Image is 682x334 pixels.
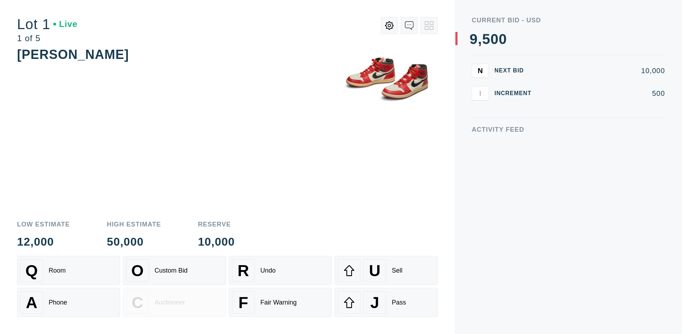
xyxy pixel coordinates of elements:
[499,32,507,46] div: 0
[494,68,537,73] div: Next Bid
[17,221,70,228] div: Low Estimate
[472,17,665,23] div: Current Bid - USD
[392,267,402,274] div: Sell
[155,267,188,274] div: Custom Bid
[238,294,248,312] span: F
[131,262,144,280] span: O
[335,256,438,285] button: USell
[494,91,537,96] div: Increment
[229,288,332,317] button: FFair Warning
[260,267,276,274] div: Undo
[26,262,38,280] span: Q
[478,66,483,75] span: N
[53,20,77,28] div: Live
[543,67,665,74] div: 10,000
[335,288,438,317] button: JPass
[370,294,379,312] span: J
[229,256,332,285] button: RUndo
[260,299,297,306] div: Fair Warning
[543,90,665,97] div: 500
[17,256,120,285] button: QRoom
[491,32,499,46] div: 0
[17,236,70,247] div: 12,000
[123,256,226,285] button: OCustom Bid
[472,64,489,78] button: N
[123,288,226,317] button: CAuctioneer
[155,299,185,306] div: Auctioneer
[478,32,482,174] div: ,
[107,221,161,228] div: High Estimate
[49,299,67,306] div: Phone
[198,236,235,247] div: 10,000
[472,86,489,100] button: I
[392,299,406,306] div: Pass
[472,126,665,133] div: Activity Feed
[17,17,77,31] div: Lot 1
[369,262,380,280] span: U
[17,34,77,43] div: 1 of 5
[49,267,66,274] div: Room
[132,294,143,312] span: C
[479,89,481,97] span: I
[17,47,129,62] div: [PERSON_NAME]
[198,221,235,228] div: Reserve
[482,32,490,46] div: 5
[17,288,120,317] button: APhone
[107,236,161,247] div: 50,000
[26,294,37,312] span: A
[470,32,478,46] div: 9
[238,262,249,280] span: R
